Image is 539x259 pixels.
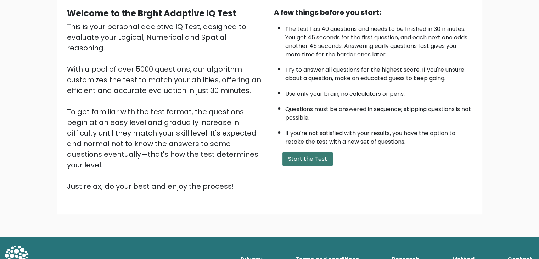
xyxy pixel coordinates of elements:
[67,21,265,192] div: This is your personal adaptive IQ Test, designed to evaluate your Logical, Numerical and Spatial ...
[285,86,472,98] li: Use only your brain, no calculators or pens.
[274,7,472,18] div: A few things before you start:
[285,126,472,146] li: If you're not satisfied with your results, you have the option to retake the test with a new set ...
[67,7,236,19] b: Welcome to the Brght Adaptive IQ Test
[282,152,333,166] button: Start the Test
[285,21,472,59] li: The test has 40 questions and needs to be finished in 30 minutes. You get 45 seconds for the firs...
[285,62,472,83] li: Try to answer all questions for the highest score. If you're unsure about a question, make an edu...
[285,101,472,122] li: Questions must be answered in sequence; skipping questions is not possible.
